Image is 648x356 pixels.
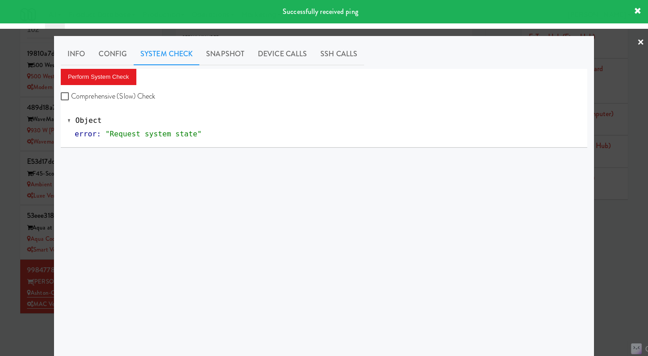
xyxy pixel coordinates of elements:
span: error [75,130,97,138]
button: Perform System Check [61,69,136,85]
a: Info [61,43,92,65]
input: Comprehensive (Slow) Check [61,93,71,100]
span: Object [76,116,102,125]
span: : [97,130,101,138]
span: Successfully received ping [283,6,358,17]
label: Comprehensive (Slow) Check [61,90,156,103]
a: Config [92,43,134,65]
a: × [637,29,644,57]
a: SSH Calls [314,43,364,65]
a: Device Calls [251,43,314,65]
span: "Request system state" [105,130,202,138]
a: Snapshot [199,43,251,65]
a: System Check [134,43,199,65]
